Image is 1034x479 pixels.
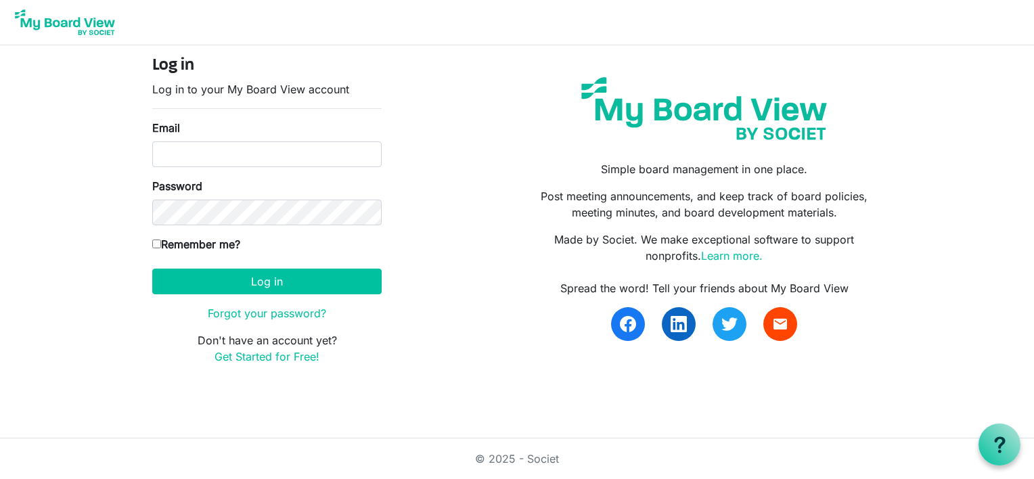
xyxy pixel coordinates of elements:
[11,5,119,39] img: My Board View Logo
[475,452,559,465] a: © 2025 - Societ
[527,188,882,221] p: Post meeting announcements, and keep track of board policies, meeting minutes, and board developm...
[772,316,788,332] span: email
[215,350,319,363] a: Get Started for Free!
[701,249,763,263] a: Learn more.
[763,307,797,341] a: email
[152,81,382,97] p: Log in to your My Board View account
[152,239,161,248] input: Remember me?
[208,306,326,320] a: Forgot your password?
[527,161,882,177] p: Simple board management in one place.
[620,316,636,332] img: facebook.svg
[571,67,837,150] img: my-board-view-societ.svg
[152,332,382,365] p: Don't have an account yet?
[152,56,382,76] h4: Log in
[527,231,882,264] p: Made by Societ. We make exceptional software to support nonprofits.
[671,316,687,332] img: linkedin.svg
[152,178,202,194] label: Password
[152,120,180,136] label: Email
[152,236,240,252] label: Remember me?
[721,316,738,332] img: twitter.svg
[527,280,882,296] div: Spread the word! Tell your friends about My Board View
[152,269,382,294] button: Log in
